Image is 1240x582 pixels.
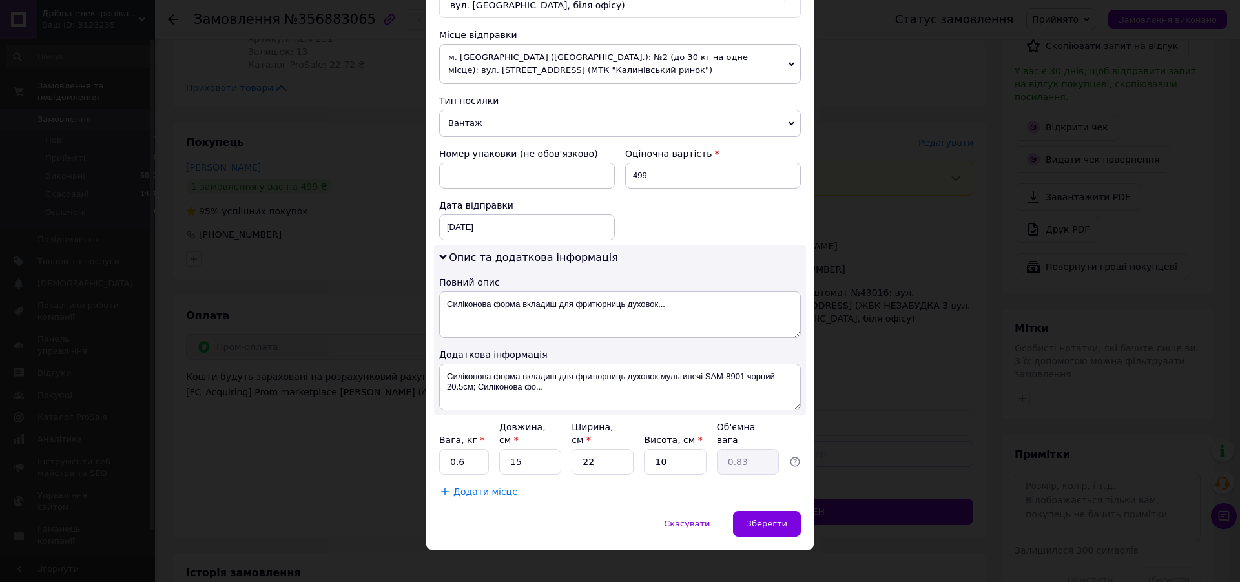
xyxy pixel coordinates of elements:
[439,44,801,84] span: м. [GEOGRAPHIC_DATA] ([GEOGRAPHIC_DATA].): №2 (до 30 кг на одне місце): вул. [STREET_ADDRESS] (МТ...
[439,30,517,40] span: Місце відправки
[439,364,801,410] textarea: Силіконова форма вкладиш для фритюрниць духовок мультипечі SAM-8901 чорний 20.5см; Силіконова фо...
[572,422,613,445] label: Ширина, см
[439,435,484,445] label: Вага, кг
[453,486,518,497] span: Додати місце
[439,96,499,106] span: Тип посилки
[439,110,801,137] span: Вантаж
[449,251,618,264] span: Опис та додаткова інформація
[439,199,615,212] div: Дата відправки
[439,348,801,361] div: Додаткова інформація
[625,147,801,160] div: Оціночна вартість
[664,519,710,528] span: Скасувати
[644,435,702,445] label: Висота, см
[747,519,787,528] span: Зберегти
[717,421,779,446] div: Об'ємна вага
[439,291,801,338] textarea: Силіконова форма вкладиш для фритюрниць духовок...
[499,422,546,445] label: Довжина, см
[439,147,615,160] div: Номер упаковки (не обов'язково)
[439,276,801,289] div: Повний опис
